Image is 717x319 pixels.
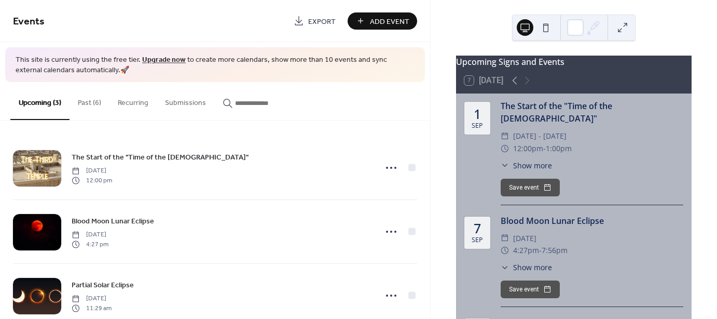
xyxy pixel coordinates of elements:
[513,232,536,245] span: [DATE]
[513,142,543,155] span: 12:00pm
[142,53,186,67] a: Upgrade now
[10,82,70,120] button: Upcoming (3)
[70,82,109,119] button: Past (6)
[72,280,134,291] span: Partial Solar Eclipse
[72,176,112,185] span: 12:00 pm
[501,281,560,298] button: Save event
[72,294,112,303] span: [DATE]
[513,262,552,273] span: Show more
[474,108,481,121] div: 1
[472,123,483,129] div: Sep
[72,215,154,227] a: Blood Moon Lunar Eclipse
[501,179,560,196] button: Save event
[472,237,483,244] div: Sep
[501,262,509,273] div: ​
[109,82,157,119] button: Recurring
[16,55,415,75] span: This site is currently using the free tier. to create more calendars, show more than 10 events an...
[13,11,45,32] span: Events
[286,12,343,30] a: Export
[513,160,552,171] span: Show more
[370,16,409,27] span: Add Event
[546,142,572,155] span: 1:00pm
[501,130,509,142] div: ​
[543,142,546,155] span: -
[501,244,509,257] div: ​
[72,151,249,163] a: The Start of the "Time of the [DEMOGRAPHIC_DATA]"
[308,16,336,27] span: Export
[501,142,509,155] div: ​
[501,160,509,171] div: ​
[513,244,539,257] span: 4:27pm
[501,232,509,245] div: ​
[72,303,112,313] span: 11:29 am
[501,262,552,273] button: ​Show more
[501,100,683,125] div: The Start of the "Time of the [DEMOGRAPHIC_DATA]"
[456,56,692,68] div: Upcoming Signs and Events
[72,152,249,163] span: The Start of the "Time of the [DEMOGRAPHIC_DATA]"
[72,279,134,291] a: Partial Solar Eclipse
[501,215,683,227] div: Blood Moon Lunar Eclipse
[72,240,108,249] span: 4:27 pm
[501,160,552,171] button: ​Show more
[72,216,154,227] span: Blood Moon Lunar Eclipse
[542,244,568,257] span: 7:56pm
[539,244,542,257] span: -
[474,222,481,235] div: 7
[348,12,417,30] button: Add Event
[72,166,112,176] span: [DATE]
[513,130,567,142] span: [DATE] - [DATE]
[157,82,214,119] button: Submissions
[72,230,108,240] span: [DATE]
